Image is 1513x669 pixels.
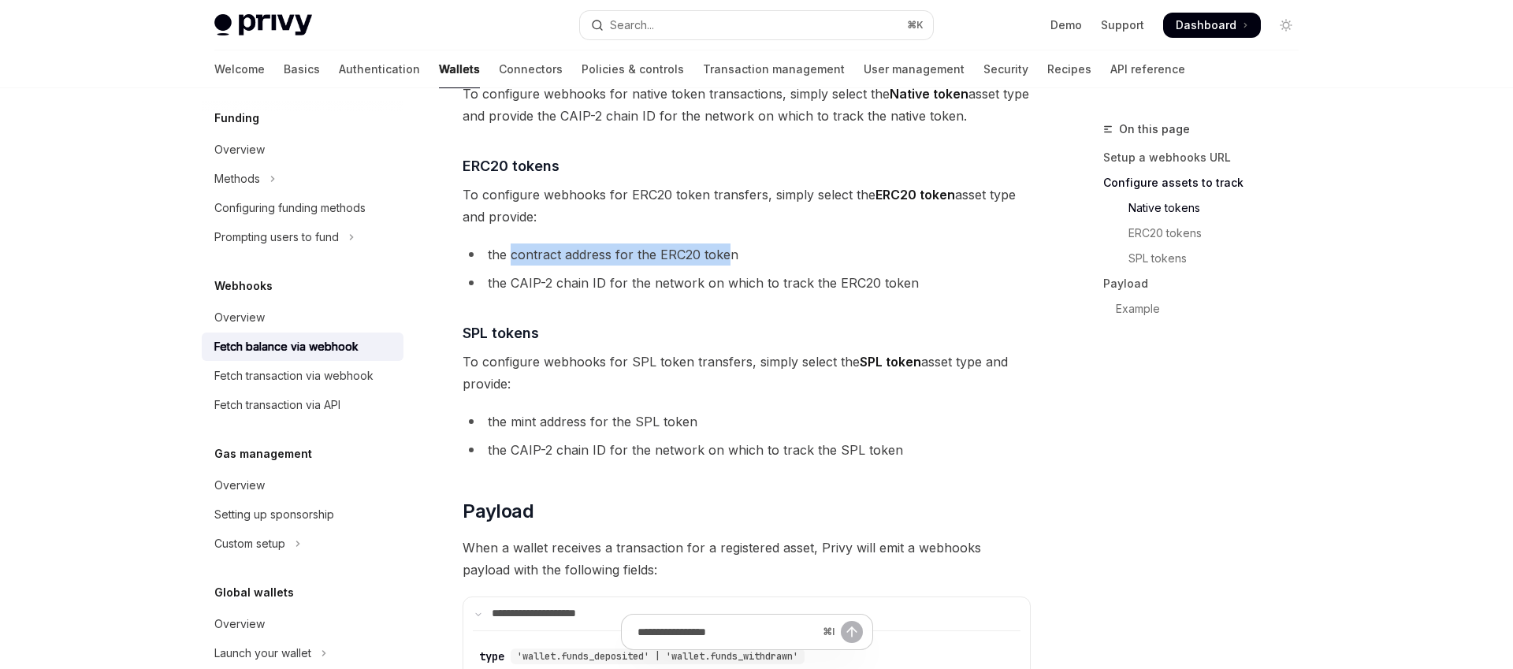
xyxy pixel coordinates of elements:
[1110,50,1185,88] a: API reference
[214,308,265,327] div: Overview
[463,272,1031,294] li: the CAIP-2 chain ID for the network on which to track the ERC20 token
[864,50,965,88] a: User management
[202,165,403,193] button: Toggle Methods section
[463,411,1031,433] li: the mint address for the SPL token
[1101,17,1144,33] a: Support
[875,187,955,203] strong: ERC20 token
[214,277,273,295] h5: Webhooks
[1047,50,1091,88] a: Recipes
[463,155,559,177] span: ERC20 tokens
[463,243,1031,266] li: the contract address for the ERC20 token
[1050,17,1082,33] a: Demo
[439,50,480,88] a: Wallets
[214,505,334,524] div: Setting up sponsorship
[284,50,320,88] a: Basics
[463,184,1031,228] span: To configure webhooks for ERC20 token transfers, simply select the asset type and provide:
[202,639,403,667] button: Toggle Launch your wallet section
[214,444,312,463] h5: Gas management
[1103,246,1311,271] a: SPL tokens
[202,194,403,222] a: Configuring funding methods
[841,621,863,643] button: Send message
[214,199,366,217] div: Configuring funding methods
[463,322,539,344] span: SPL tokens
[214,50,265,88] a: Welcome
[890,86,968,102] strong: Native token
[214,366,374,385] div: Fetch transaction via webhook
[463,499,533,524] span: Payload
[1103,170,1311,195] a: Configure assets to track
[202,303,403,332] a: Overview
[202,471,403,500] a: Overview
[214,140,265,159] div: Overview
[214,644,311,663] div: Launch your wallet
[1103,271,1311,296] a: Payload
[1103,145,1311,170] a: Setup a webhooks URL
[638,615,816,649] input: Ask a question...
[1103,221,1311,246] a: ERC20 tokens
[202,136,403,164] a: Overview
[214,583,294,602] h5: Global wallets
[860,354,921,370] strong: SPL token
[463,351,1031,395] span: To configure webhooks for SPL token transfers, simply select the asset type and provide:
[202,530,403,558] button: Toggle Custom setup section
[1176,17,1236,33] span: Dashboard
[582,50,684,88] a: Policies & controls
[202,333,403,361] a: Fetch balance via webhook
[202,610,403,638] a: Overview
[202,362,403,390] a: Fetch transaction via webhook
[983,50,1028,88] a: Security
[214,476,265,495] div: Overview
[214,337,359,356] div: Fetch balance via webhook
[1119,120,1190,139] span: On this page
[214,396,340,414] div: Fetch transaction via API
[1103,296,1311,321] a: Example
[499,50,563,88] a: Connectors
[214,14,312,36] img: light logo
[214,228,339,247] div: Prompting users to fund
[202,223,403,251] button: Toggle Prompting users to fund section
[214,109,259,128] h5: Funding
[1103,195,1311,221] a: Native tokens
[1273,13,1299,38] button: Toggle dark mode
[202,391,403,419] a: Fetch transaction via API
[463,537,1031,581] span: When a wallet receives a transaction for a registered asset, Privy will emit a webhooks payload w...
[202,500,403,529] a: Setting up sponsorship
[214,534,285,553] div: Custom setup
[339,50,420,88] a: Authentication
[214,169,260,188] div: Methods
[463,83,1031,127] span: To configure webhooks for native token transactions, simply select the asset type and provide the...
[463,439,1031,461] li: the CAIP-2 chain ID for the network on which to track the SPL token
[580,11,933,39] button: Open search
[703,50,845,88] a: Transaction management
[1163,13,1261,38] a: Dashboard
[610,16,654,35] div: Search...
[907,19,924,32] span: ⌘ K
[214,615,265,634] div: Overview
